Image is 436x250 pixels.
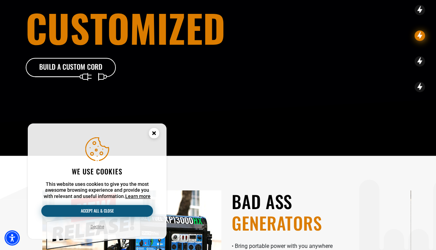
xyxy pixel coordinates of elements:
h2: We use cookies [41,167,153,176]
h1: customized [26,9,257,47]
button: Accept all & close [41,205,153,217]
aside: Cookie Consent [28,123,166,239]
h2: BAD ASS [232,190,411,234]
a: This website uses cookies to give you the most awesome browsing experience and provide you with r... [125,193,151,199]
div: Accessibility Menu [5,230,20,245]
span: GENERATORS [232,212,411,234]
button: Decline [88,223,106,230]
p: This website uses cookies to give you the most awesome browsing experience and provide you with r... [41,181,153,200]
button: Close this option [142,123,166,145]
a: Build A Custom Cord [26,58,116,77]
